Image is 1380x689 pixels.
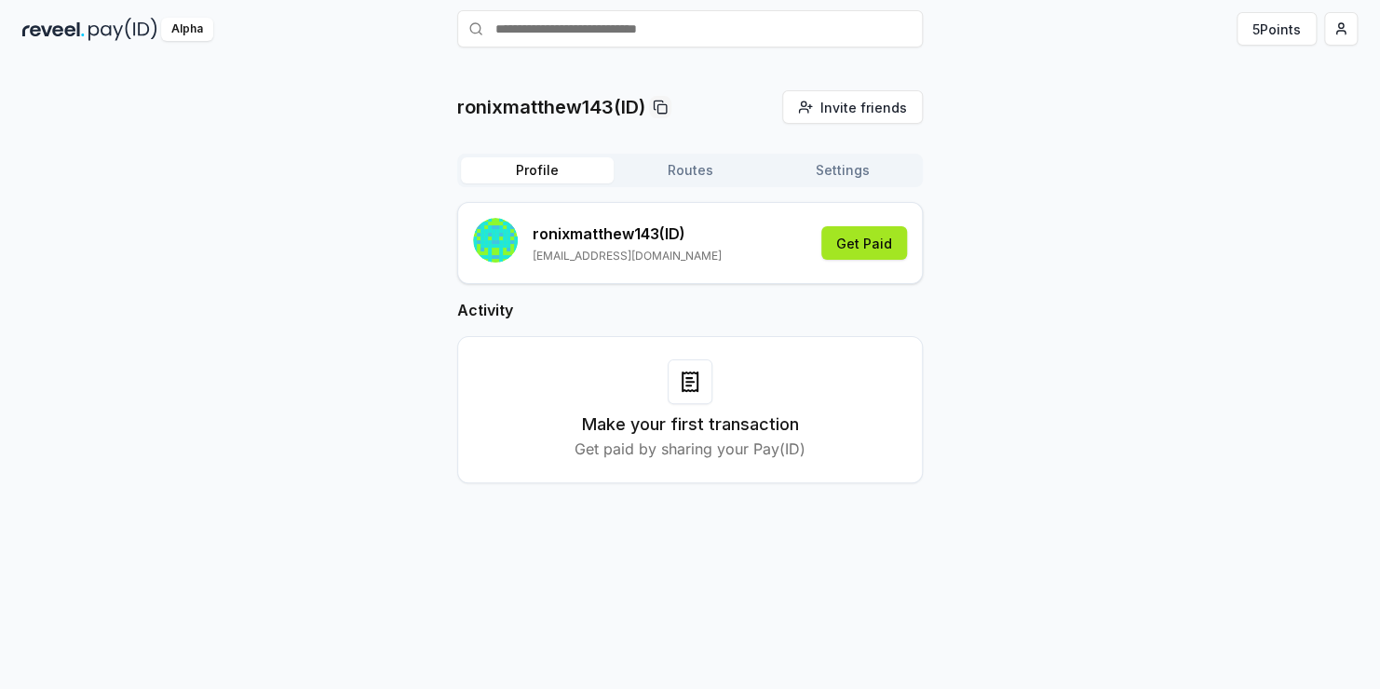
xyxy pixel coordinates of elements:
[782,90,923,124] button: Invite friends
[766,157,919,183] button: Settings
[582,412,799,438] h3: Make your first transaction
[457,94,645,120] p: ronixmatthew143(ID)
[161,18,213,41] div: Alpha
[533,223,722,245] p: ronixmatthew143 (ID)
[821,226,907,260] button: Get Paid
[614,157,766,183] button: Routes
[457,299,923,321] h2: Activity
[461,157,614,183] button: Profile
[1237,12,1317,46] button: 5Points
[820,98,907,117] span: Invite friends
[533,249,722,263] p: [EMAIL_ADDRESS][DOMAIN_NAME]
[88,18,157,41] img: pay_id
[22,18,85,41] img: reveel_dark
[575,438,805,460] p: Get paid by sharing your Pay(ID)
